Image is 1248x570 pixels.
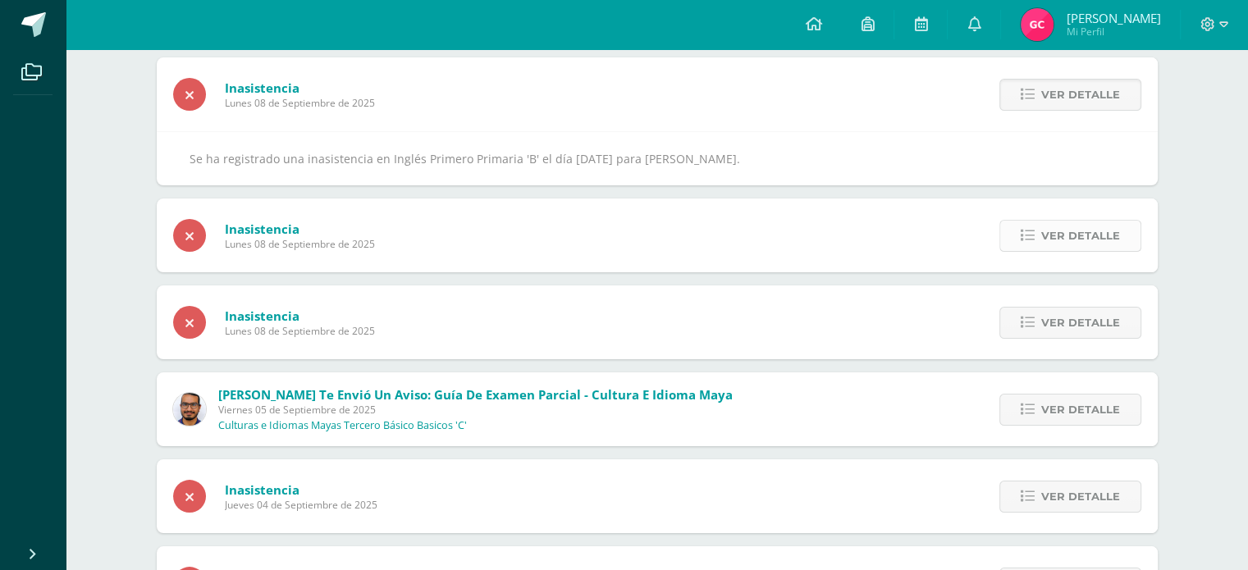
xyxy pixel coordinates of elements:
span: Inasistencia [225,481,377,498]
span: Jueves 04 de Septiembre de 2025 [225,498,377,512]
span: Inasistencia [225,80,375,96]
span: Ver detalle [1041,481,1120,512]
img: 9204c98fe4639f66653118db1cebec2e.png [1021,8,1054,41]
p: Culturas e Idiomas Mayas Tercero Básico Basicos 'C' [218,419,467,432]
span: Lunes 08 de Septiembre de 2025 [225,324,375,338]
span: Viernes 05 de Septiembre de 2025 [218,403,733,417]
span: Ver detalle [1041,80,1120,110]
span: [PERSON_NAME] [1066,10,1160,26]
span: Inasistencia [225,221,375,237]
span: Inasistencia [225,308,375,324]
span: Ver detalle [1041,308,1120,338]
span: Lunes 08 de Septiembre de 2025 [225,237,375,251]
div: Se ha registrado una inasistencia en Inglés Primero Primaria 'B' el día [DATE] para [PERSON_NAME]. [190,148,1125,169]
span: Ver detalle [1041,221,1120,251]
span: Mi Perfil [1066,25,1160,39]
span: [PERSON_NAME] te envió un aviso: Guía de examen parcial - Cultura e idioma maya [218,386,733,403]
span: Ver detalle [1041,394,1120,425]
img: ef34ee16907c8215cd1846037ce38107.png [173,393,206,426]
span: Lunes 08 de Septiembre de 2025 [225,96,375,110]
